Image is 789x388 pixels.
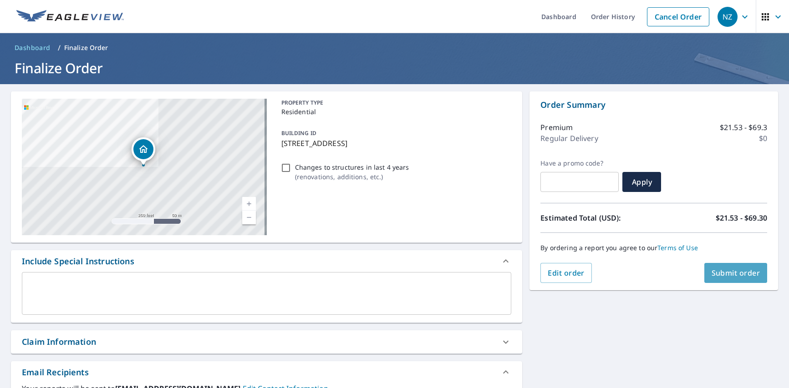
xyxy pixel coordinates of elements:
p: Regular Delivery [540,133,598,144]
div: Email Recipients [22,366,89,378]
img: EV Logo [16,10,124,24]
p: BUILDING ID [281,129,316,137]
h1: Finalize Order [11,59,778,77]
p: Residential [281,107,508,116]
p: $21.53 - $69.30 [716,212,767,223]
p: [STREET_ADDRESS] [281,138,508,149]
p: PROPERTY TYPE [281,99,508,107]
span: Submit order [712,268,760,278]
div: Include Special Instructions [11,250,522,272]
p: Order Summary [540,99,767,111]
p: Finalize Order [64,43,108,52]
a: Dashboard [11,40,54,55]
div: NZ [718,7,738,27]
a: Terms of Use [657,243,698,252]
a: Current Level 17, Zoom Out [242,211,256,224]
span: Dashboard [15,43,51,52]
p: By ordering a report you agree to our [540,244,767,252]
div: Dropped pin, building 1, Residential property, 20915 Radisson Rd Excelsior, MN 55331 [132,137,155,166]
a: Cancel Order [647,7,709,26]
p: Changes to structures in last 4 years [295,162,409,172]
p: $21.53 - $69.3 [720,122,767,133]
div: Claim Information [22,336,96,348]
div: Email Recipients [11,361,522,383]
p: Premium [540,122,573,133]
nav: breadcrumb [11,40,778,55]
div: Include Special Instructions [22,255,134,267]
button: Edit order [540,263,592,283]
span: Edit order [548,268,585,278]
button: Apply [622,172,661,192]
span: Apply [630,177,654,187]
li: / [58,42,61,53]
p: Estimated Total (USD): [540,212,654,223]
a: Current Level 17, Zoom In [242,197,256,211]
label: Have a promo code? [540,159,619,167]
div: Claim Information [11,330,522,353]
button: Submit order [704,263,768,283]
p: ( renovations, additions, etc. ) [295,172,409,181]
p: $0 [759,133,767,144]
